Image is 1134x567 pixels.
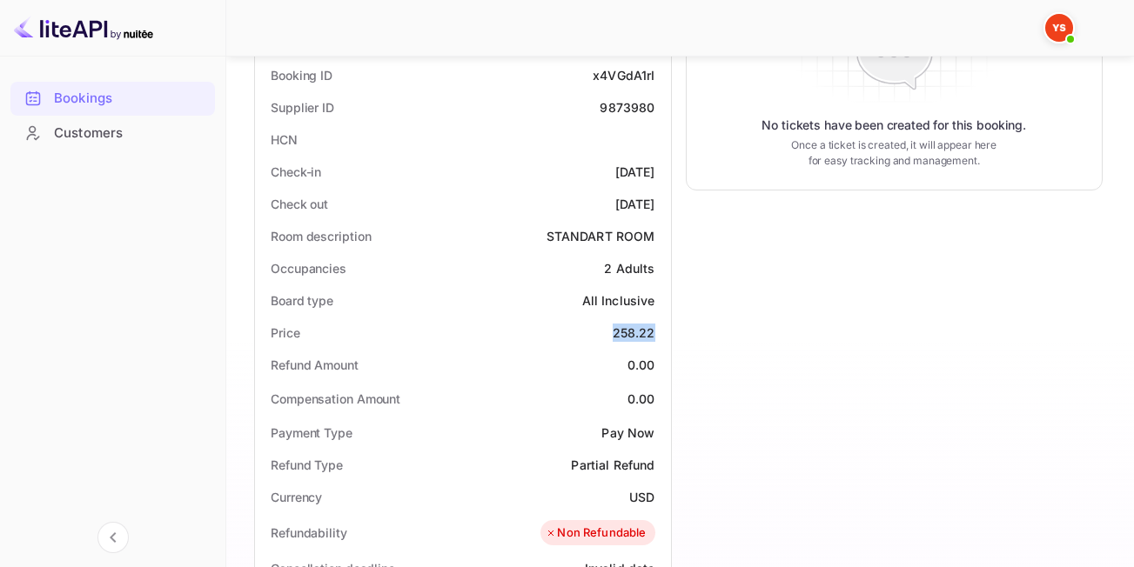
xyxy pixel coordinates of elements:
div: HCN [271,130,298,149]
div: Currency [271,488,322,506]
div: Compensation Amount [271,390,400,408]
div: STANDART ROOM [547,227,655,245]
a: Customers [10,117,215,149]
div: Partial Refund [571,456,654,474]
div: Room description [271,227,371,245]
div: Customers [54,123,206,143]
p: No tickets have been created for this booking. [762,117,1026,134]
div: Check out [271,195,328,213]
img: LiteAPI logo [14,14,153,42]
div: Payment Type [271,424,352,442]
div: Pay Now [601,424,654,442]
div: All Inclusive [582,291,655,310]
div: Refund Type [271,456,343,474]
div: Price [271,324,300,342]
img: Yandex Support [1045,14,1073,42]
div: [DATE] [615,195,655,213]
div: Occupancies [271,259,346,277]
div: 2 Adults [604,259,654,277]
div: 0.00 [627,356,655,374]
div: Check-in [271,163,321,181]
div: Bookings [54,89,206,109]
div: Bookings [10,82,215,116]
div: USD [629,488,654,506]
div: x4VGdA1rI [593,66,654,84]
div: Board type [271,291,333,310]
p: Once a ticket is created, it will appear here for easy tracking and management. [783,137,1004,169]
div: Supplier ID [271,98,334,117]
div: Non Refundable [545,524,646,542]
a: Bookings [10,82,215,114]
div: Customers [10,117,215,150]
div: [DATE] [615,163,655,181]
button: Collapse navigation [97,522,129,553]
div: 9873980 [600,98,654,117]
div: 0.00 [627,390,655,408]
div: Refund Amount [271,356,359,374]
div: 258.22 [613,324,655,342]
div: Refundability [271,524,347,542]
div: Booking ID [271,66,332,84]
